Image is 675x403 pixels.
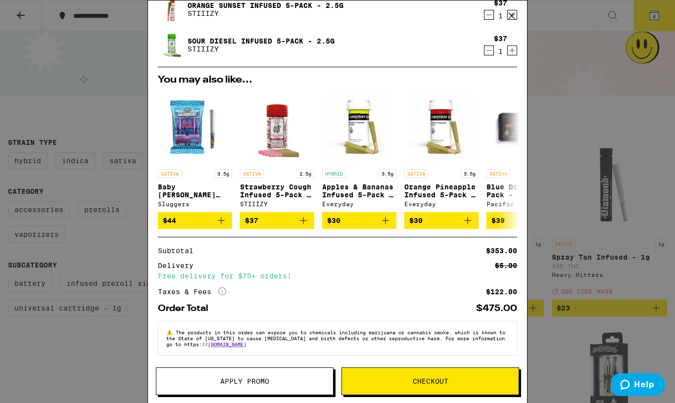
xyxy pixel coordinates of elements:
p: SATIVA [404,169,428,178]
p: Orange Pineapple Infused 5-Pack - 3.5g [404,183,479,199]
p: Baby [PERSON_NAME] Infused 5-pack - 3.5g [158,183,232,199]
img: Everyday - Orange Pineapple Infused 5-Pack - 3.5g [404,90,479,164]
a: Orange Sunset Infused 5-Pack - 2.5g [188,1,343,9]
div: $122.00 [486,288,517,295]
button: Decrement [484,10,494,20]
p: STIIIZY [188,45,335,53]
div: 1 [494,47,507,55]
div: Subtotal [158,247,200,254]
p: SATIVA [240,169,264,178]
span: The products in this order can expose you to chemicals including marijuana or cannabis smoke, whi... [166,329,505,347]
p: STIIIZY [188,9,343,17]
img: Everyday - Apples & Bananas Infused 5-Pack - 3.5g [322,90,396,164]
span: $44 [163,217,176,224]
span: ⚠️ [166,329,176,335]
div: $5.00 [495,262,517,269]
a: Open page for Apples & Bananas Infused 5-Pack - 3.5g from Everyday [322,90,396,212]
div: Order Total [158,304,215,313]
p: 2.5g [296,169,314,178]
p: Strawberry Cough Infused 5-Pack - 2.5g [240,183,314,199]
div: STIIIZY [240,201,314,207]
button: Checkout [341,367,519,395]
iframe: Opens a widget where you can find more information [611,373,665,398]
img: Pacific Stone - Blue Dream 14-Pack - 7g [486,90,561,164]
div: $37 [494,35,507,43]
button: Add to bag [404,212,479,229]
p: 3.5g [379,169,396,178]
img: STIIIZY - Strawberry Cough Infused 5-Pack - 2.5g [240,90,314,164]
p: Apples & Bananas Infused 5-Pack - 3.5g [322,183,396,199]
a: [DOMAIN_NAME] [208,341,246,347]
span: $30 [327,217,340,224]
a: Open page for Blue Dream 14-Pack - 7g from Pacific Stone [486,90,561,212]
div: Free delivery for $75+ orders! [158,272,517,279]
div: Sluggers [158,201,232,207]
p: SATIVA [158,169,182,178]
button: Decrement [484,45,494,55]
button: Increment [507,45,517,55]
div: 1 [494,12,507,20]
a: Sour Diesel Infused 5-Pack - 2.5g [188,37,335,45]
span: Apply Promo [220,378,269,385]
div: Taxes & Fees [158,287,226,296]
button: Add to bag [158,212,232,229]
button: Apply Promo [156,367,334,395]
p: HYBRID [322,169,346,178]
img: Sluggers - Baby Griselda Infused 5-pack - 3.5g [158,90,232,164]
img: Sour Diesel Infused 5-Pack - 2.5g [158,31,186,59]
div: Everyday [322,201,396,207]
p: Blue Dream 14-Pack - 7g [486,183,561,199]
div: Delivery [158,262,200,269]
p: 3.5g [461,169,479,178]
button: Add to bag [322,212,396,229]
h2: You may also like... [158,75,517,85]
span: $39 [491,217,505,224]
div: Pacific Stone [486,201,561,207]
a: Open page for Baby Griselda Infused 5-pack - 3.5g from Sluggers [158,90,232,212]
a: Open page for Orange Pineapple Infused 5-Pack - 3.5g from Everyday [404,90,479,212]
div: Everyday [404,201,479,207]
button: Add to bag [486,212,561,229]
div: $353.00 [486,247,517,254]
div: $475.00 [476,304,517,313]
span: Checkout [413,378,448,385]
button: Add to bag [240,212,314,229]
a: Open page for Strawberry Cough Infused 5-Pack - 2.5g from STIIIZY [240,90,314,212]
span: $37 [245,217,258,224]
p: 3.5g [214,169,232,178]
p: SATIVA [486,169,510,178]
span: $30 [409,217,423,224]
